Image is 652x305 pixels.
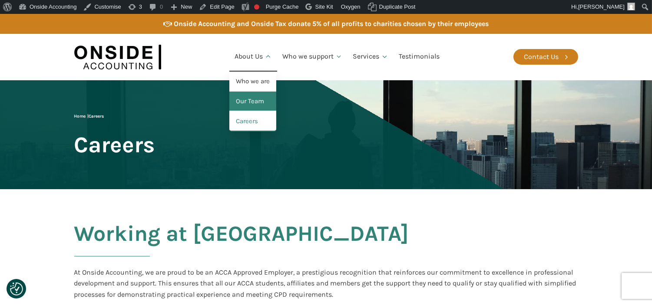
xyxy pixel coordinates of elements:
span: | [74,114,104,119]
a: Who we support [277,42,348,72]
h2: Working at [GEOGRAPHIC_DATA] [74,222,409,267]
span: Careers [74,133,155,157]
span: Careers [89,114,104,119]
a: About Us [229,42,277,72]
a: Testimonials [394,42,445,72]
span: [PERSON_NAME] [578,3,625,10]
div: Contact Us [524,51,559,62]
div: Focus keyphrase not set [254,4,259,10]
span: Site Kit [315,3,333,10]
img: Revisit consent button [10,282,23,295]
div: Onside Accounting and Onside Tax donate 5% of all profits to charities chosen by their employees [174,18,489,30]
img: Onside Accounting [74,40,161,74]
a: Careers [229,112,276,131]
a: Services [348,42,394,72]
a: Contact Us [513,49,578,65]
a: Our Team [229,92,276,112]
a: Home [74,114,86,119]
button: Consent Preferences [10,282,23,295]
a: Who we are [229,72,276,92]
